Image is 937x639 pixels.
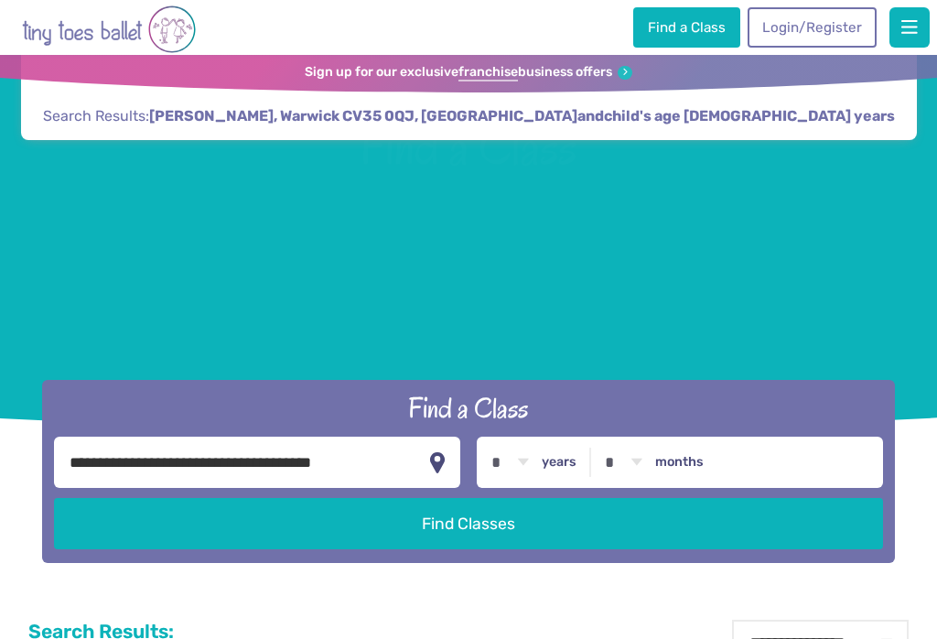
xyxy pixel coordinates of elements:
button: Find Classes [54,498,883,549]
label: months [655,454,704,471]
img: tiny toes ballet [22,4,196,55]
a: Find a Class [633,7,739,48]
div: Search Results: [21,55,917,140]
label: years [542,454,576,471]
span: [PERSON_NAME], Warwick CV35 0QJ, [GEOGRAPHIC_DATA] [149,106,577,126]
strong: and [149,107,895,125]
a: Login/Register [748,7,876,48]
a: Sign up for our exclusivefranchisebusiness offers [305,64,632,81]
strong: franchise [458,64,518,81]
span: child's age [DEMOGRAPHIC_DATA] years [604,106,895,126]
h2: Find a Class [54,390,883,427]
